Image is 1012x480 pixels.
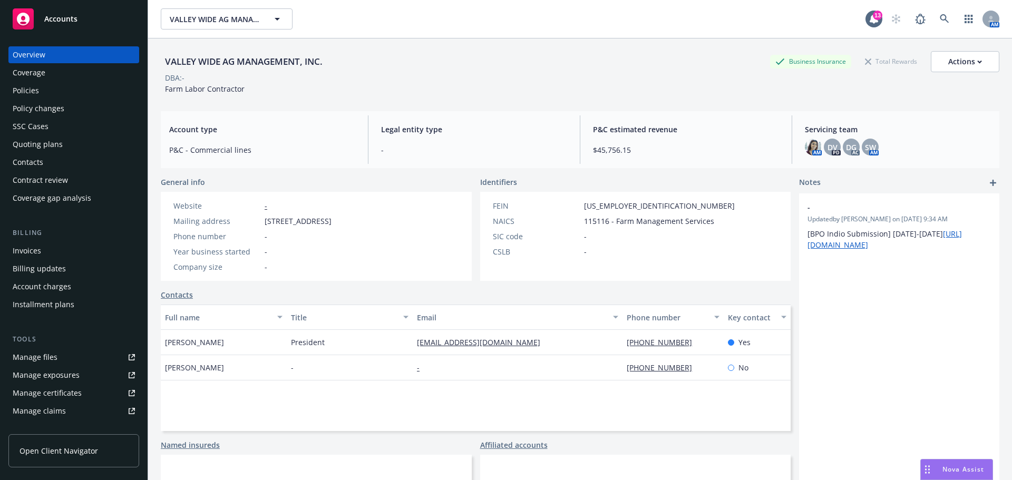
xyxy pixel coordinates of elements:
[8,154,139,171] a: Contacts
[169,124,355,135] span: Account type
[13,242,41,259] div: Invoices
[265,261,267,272] span: -
[161,8,293,30] button: VALLEY WIDE AG MANAGEMENT, INC.
[265,215,332,227] span: [STREET_ADDRESS]
[173,246,260,257] div: Year business started
[873,11,882,20] div: 13
[13,46,45,63] div: Overview
[934,8,955,30] a: Search
[584,231,587,242] span: -
[8,334,139,345] div: Tools
[173,200,260,211] div: Website
[8,228,139,238] div: Billing
[807,202,964,213] span: -
[942,465,984,474] span: Nova Assist
[161,439,220,450] a: Named insureds
[8,385,139,401] a: Manage certificates
[627,312,707,323] div: Phone number
[493,215,580,227] div: NAICS
[8,260,139,277] a: Billing updates
[828,142,838,153] span: DV
[173,215,260,227] div: Mailing address
[8,296,139,313] a: Installment plans
[738,337,751,348] span: Yes
[265,201,267,211] a: -
[13,154,43,171] div: Contacts
[13,100,64,117] div: Policy changes
[593,144,779,155] span: $45,756.15
[13,385,82,401] div: Manage certificates
[291,362,294,373] span: -
[8,82,139,99] a: Policies
[265,246,267,257] span: -
[724,305,791,330] button: Key contact
[170,14,261,25] span: VALLEY WIDE AG MANAGEMENT, INC.
[291,312,397,323] div: Title
[931,51,999,72] button: Actions
[738,362,748,373] span: No
[13,82,39,99] div: Policies
[807,228,991,250] p: [BPO Indio Submission] [DATE]-[DATE]
[493,200,580,211] div: FEIN
[921,459,934,479] div: Drag to move
[8,118,139,135] a: SSC Cases
[417,312,607,323] div: Email
[584,246,587,257] span: -
[161,305,287,330] button: Full name
[8,46,139,63] a: Overview
[161,289,193,300] a: Contacts
[13,260,66,277] div: Billing updates
[807,214,991,224] span: Updated by [PERSON_NAME] on [DATE] 9:34 AM
[860,55,922,68] div: Total Rewards
[920,459,993,480] button: Nova Assist
[13,278,71,295] div: Account charges
[584,200,735,211] span: [US_EMPLOYER_IDENTIFICATION_NUMBER]
[165,84,245,94] span: Farm Labor Contractor
[493,246,580,257] div: CSLB
[173,231,260,242] div: Phone number
[846,142,857,153] span: DG
[165,337,224,348] span: [PERSON_NAME]
[165,312,271,323] div: Full name
[165,362,224,373] span: [PERSON_NAME]
[8,367,139,384] a: Manage exposures
[381,144,567,155] span: -
[480,177,517,188] span: Identifiers
[13,64,45,81] div: Coverage
[770,55,851,68] div: Business Insurance
[287,305,413,330] button: Title
[987,177,999,189] a: add
[165,72,184,83] div: DBA: -
[480,439,548,450] a: Affiliated accounts
[584,215,714,227] span: 115116 - Farm Management Services
[8,420,139,437] a: Manage BORs
[593,124,779,135] span: P&C estimated revenue
[417,337,549,347] a: [EMAIL_ADDRESS][DOMAIN_NAME]
[13,190,91,207] div: Coverage gap analysis
[169,144,355,155] span: P&C - Commercial lines
[13,172,68,189] div: Contract review
[958,8,979,30] a: Switch app
[885,8,907,30] a: Start snowing
[799,193,999,259] div: -Updatedby [PERSON_NAME] on [DATE] 9:34 AM[BPO Indio Submission] [DATE]-[DATE][URL][DOMAIN_NAME]
[13,296,74,313] div: Installment plans
[8,278,139,295] a: Account charges
[8,4,139,34] a: Accounts
[20,445,98,456] span: Open Client Navigator
[8,349,139,366] a: Manage files
[493,231,580,242] div: SIC code
[8,172,139,189] a: Contract review
[413,305,622,330] button: Email
[44,15,77,23] span: Accounts
[805,124,991,135] span: Servicing team
[805,139,822,155] img: photo
[161,55,327,68] div: VALLEY WIDE AG MANAGEMENT, INC.
[910,8,931,30] a: Report a Bug
[291,337,325,348] span: President
[622,305,723,330] button: Phone number
[417,363,428,373] a: -
[13,403,66,419] div: Manage claims
[8,100,139,117] a: Policy changes
[948,52,982,72] div: Actions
